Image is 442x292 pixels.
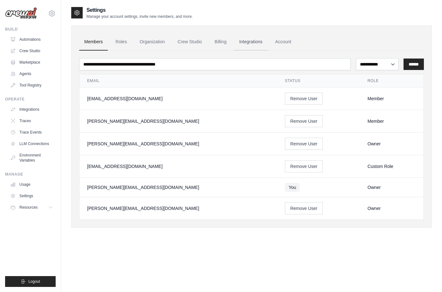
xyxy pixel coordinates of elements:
a: LLM Connections [8,139,56,149]
a: Trace Events [8,127,56,137]
a: Organization [135,33,170,51]
th: Status [277,74,360,87]
div: Member [368,95,416,102]
a: Members [79,33,108,51]
a: Usage [8,179,56,190]
a: Integrations [8,104,56,115]
span: Logout [28,279,40,284]
a: Crew Studio [173,33,207,51]
button: Remove User [285,160,323,172]
button: Logout [5,276,56,287]
a: Settings [8,191,56,201]
div: [EMAIL_ADDRESS][DOMAIN_NAME] [87,95,270,102]
div: Custom Role [368,163,416,170]
a: Billing [210,33,231,51]
div: [EMAIL_ADDRESS][DOMAIN_NAME] [87,163,270,170]
button: Remove User [285,138,323,150]
span: You [285,183,300,192]
div: Manage [5,172,56,177]
div: Owner [368,141,416,147]
a: Crew Studio [8,46,56,56]
a: Integrations [234,33,267,51]
div: Operate [5,97,56,102]
div: Owner [368,205,416,212]
a: Roles [110,33,132,51]
th: Role [360,74,424,87]
div: Member [368,118,416,124]
th: Email [79,74,277,87]
h2: Settings [86,6,193,14]
div: [PERSON_NAME][EMAIL_ADDRESS][DOMAIN_NAME] [87,118,270,124]
a: Account [270,33,296,51]
div: Build [5,27,56,32]
span: Resources [19,205,38,210]
button: Remove User [285,93,323,105]
a: Agents [8,69,56,79]
a: Automations [8,34,56,45]
a: Marketplace [8,57,56,67]
div: Owner [368,184,416,191]
button: Resources [8,202,56,212]
a: Tool Registry [8,80,56,90]
img: Logo [5,7,37,19]
div: [PERSON_NAME][EMAIL_ADDRESS][DOMAIN_NAME] [87,205,270,212]
button: Remove User [285,202,323,214]
div: [PERSON_NAME][EMAIL_ADDRESS][DOMAIN_NAME] [87,184,270,191]
p: Manage your account settings, invite new members, and more. [86,14,193,19]
button: Remove User [285,115,323,127]
a: Traces [8,116,56,126]
div: [PERSON_NAME][EMAIL_ADDRESS][DOMAIN_NAME] [87,141,270,147]
a: Environment Variables [8,150,56,165]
